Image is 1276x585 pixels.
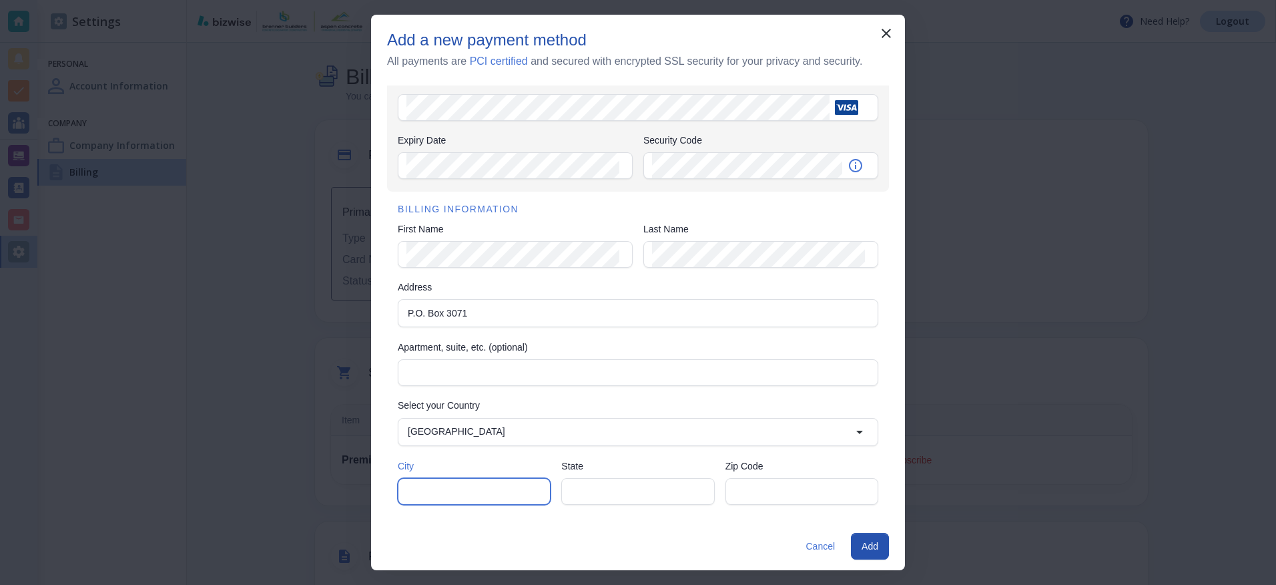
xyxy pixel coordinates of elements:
[835,100,858,115] img: Visa
[846,419,873,445] button: Open
[398,459,551,473] label: City
[387,53,862,69] h6: All payments are and secured with encrypted SSL security for your privacy and security.
[398,222,633,236] label: First Name
[643,134,878,147] label: Security Code
[470,55,528,67] a: PCI certified
[398,280,878,294] label: Address
[387,31,587,50] h5: Add a new payment method
[848,158,864,174] svg: Security code is the 3-4 digit number on the back of your card
[398,134,633,147] label: Expiry Date
[398,202,878,217] h6: BILLING INFORMATION
[643,222,878,236] label: Last Name
[851,533,889,560] button: Add
[800,533,840,560] button: Cancel
[398,399,878,412] label: Select your Country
